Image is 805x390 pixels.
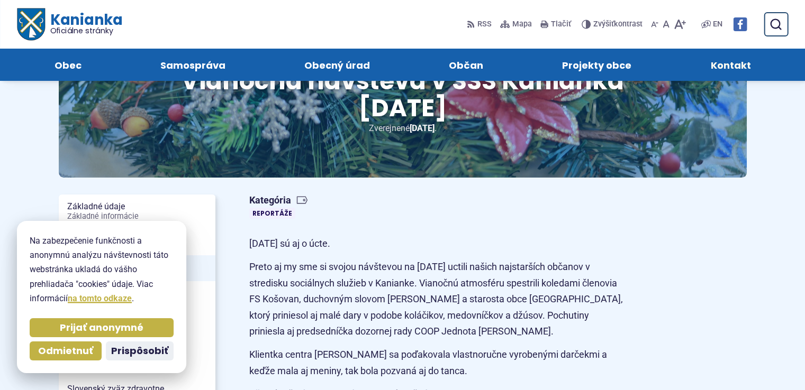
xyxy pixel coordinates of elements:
[68,293,132,303] a: na tomto odkaze
[67,199,207,224] span: Základné údaje
[160,49,225,81] span: Samospráva
[44,13,122,35] span: Kanianka
[420,49,512,81] a: Občan
[30,318,174,337] button: Prijať anonymné
[410,123,435,133] span: [DATE]
[30,234,174,305] p: Na zabezpečenie funkčnosti a anonymnú analýzu návštevnosti táto webstránka ukladá do vášho prehli...
[649,13,661,35] button: Zmenšiť veľkosť písma
[582,13,645,35] button: Zvýšiťkontrast
[467,13,494,35] a: RSS
[67,212,207,221] span: Základné informácie
[682,49,780,81] a: Kontakt
[449,49,483,81] span: Občan
[512,18,532,31] span: Mapa
[249,259,625,340] p: Preto aj my sme si svojou návštevou na [DATE] uctili našich najstarších občanov v stredisku sociá...
[672,13,688,35] button: Zväčšiť veľkosť písma
[249,208,295,219] a: Reportáže
[181,64,624,125] span: Vianočná návšteva v SSS Kanianka [DATE]
[304,49,370,81] span: Obecný úrad
[131,49,254,81] a: Samospráva
[60,322,143,334] span: Prijať anonymné
[733,17,747,31] img: Prejsť na Facebook stránku
[661,13,672,35] button: Nastaviť pôvodnú veľkosť písma
[551,20,571,29] span: Tlačiť
[17,8,122,41] a: Logo Kanianka, prejsť na domovskú stránku.
[59,199,215,224] a: Základné údajeZákladné informácie
[111,345,168,357] span: Prispôsobiť
[275,49,399,81] a: Obecný úrad
[538,13,573,35] button: Tlačiť
[17,8,44,41] img: Prejsť na domovskú stránku
[593,20,643,29] span: kontrast
[562,49,631,81] span: Projekty obce
[249,347,625,379] p: Klientka centra [PERSON_NAME] sa poďakovala vlastnoručne vyrobenými darčekmi a keďže mala aj meni...
[249,194,308,207] span: Kategória
[477,18,492,31] span: RSS
[498,13,534,35] a: Mapa
[93,121,713,135] p: Zverejnené .
[593,20,614,29] span: Zvýšiť
[533,49,661,81] a: Projekty obce
[30,341,102,360] button: Odmietnuť
[249,236,625,252] p: [DATE] sú aj o úcte.
[38,345,93,357] span: Odmietnuť
[50,27,122,34] span: Oficiálne stránky
[106,341,174,360] button: Prispôsobiť
[710,49,750,81] span: Kontakt
[713,18,722,31] span: EN
[55,49,82,81] span: Obec
[25,49,110,81] a: Obec
[711,18,725,31] a: EN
